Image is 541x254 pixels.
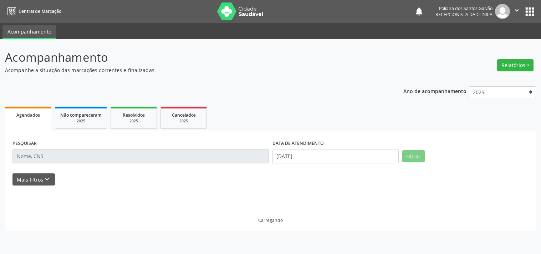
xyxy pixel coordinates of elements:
button: notifications [414,6,424,16]
img: img [495,4,510,19]
p: Ano de acompanhamento [403,86,466,95]
button: Mais filtroskeyboard_arrow_down [12,173,55,186]
div: 2025 [116,118,152,124]
span: Central de Marcação [19,8,61,14]
i:  [513,6,521,14]
span: Agendados [16,112,40,118]
div: 2025 [60,118,102,124]
a: Central de Marcação [5,5,61,17]
span: Cancelados [172,112,196,118]
input: Nome, CNS [12,149,269,163]
button:  [510,4,524,19]
div: Poliana dos Santos Galvão [435,5,492,11]
button: Filtrar [402,150,425,162]
span: Recepcionista da clínica [435,11,492,17]
p: Acompanhe a situação das marcações correntes e finalizadas [5,66,377,74]
i: keyboard_arrow_down [43,176,51,183]
button: apps [524,5,536,18]
input: Selecione um intervalo [272,149,399,163]
div: 2025 [166,118,201,124]
button: Relatórios [497,59,534,71]
span: Resolvidos [123,112,145,118]
label: PESQUISAR [12,138,37,149]
span: Não compareceram [60,112,102,118]
p: Acompanhamento [5,49,377,66]
label: DATA DE ATENDIMENTO [272,138,324,149]
a: Acompanhamento [2,25,56,39]
div: Carregando [258,217,283,223]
